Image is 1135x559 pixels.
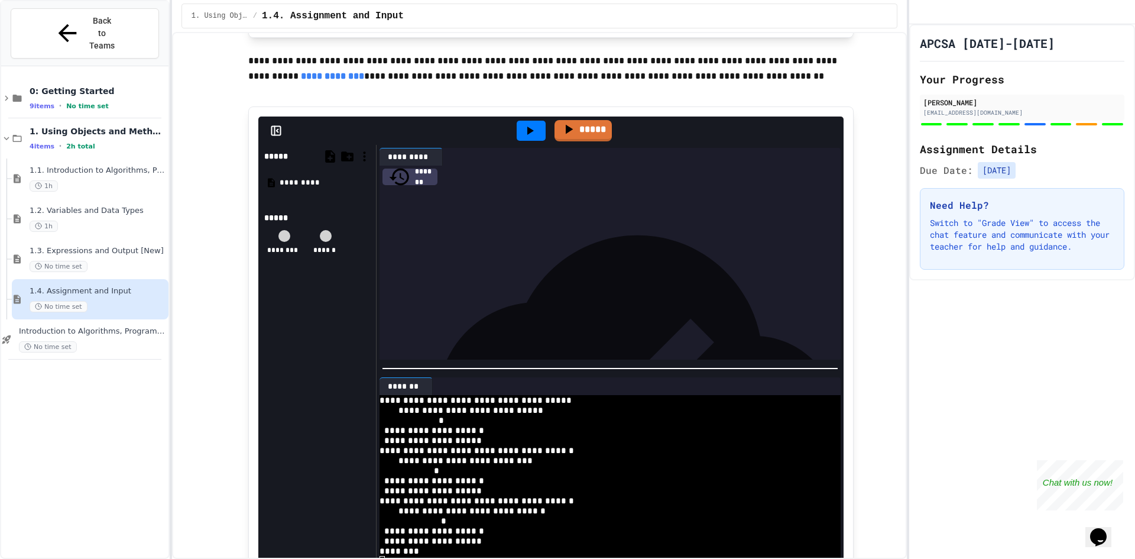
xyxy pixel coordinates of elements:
[30,166,166,176] span: 1.1. Introduction to Algorithms, Programming, and Compilers
[19,327,166,337] span: Introduction to Algorithms, Programming, and Compilers
[30,206,166,216] span: 1.2. Variables and Data Types
[192,11,248,21] span: 1. Using Objects and Methods
[11,8,159,59] button: Back to Teams
[66,143,95,150] span: 2h total
[920,35,1055,51] h1: APCSA [DATE]-[DATE]
[920,163,973,177] span: Due Date:
[30,246,166,256] span: 1.3. Expressions and Output [New]
[30,102,54,110] span: 9 items
[30,180,58,192] span: 1h
[978,162,1016,179] span: [DATE]
[1085,512,1123,547] iframe: chat widget
[930,217,1114,253] p: Switch to "Grade View" to access the chat feature and communicate with your teacher for help and ...
[30,261,87,272] span: No time set
[253,11,257,21] span: /
[920,141,1124,157] h2: Assignment Details
[30,86,166,96] span: 0: Getting Started
[30,301,87,312] span: No time set
[66,102,109,110] span: No time set
[923,108,1121,117] div: [EMAIL_ADDRESS][DOMAIN_NAME]
[59,141,61,151] span: •
[30,286,166,296] span: 1.4. Assignment and Input
[30,126,166,137] span: 1. Using Objects and Methods
[923,97,1121,108] div: [PERSON_NAME]
[88,15,116,52] span: Back to Teams
[30,221,58,232] span: 1h
[930,198,1114,212] h3: Need Help?
[1037,460,1123,510] iframe: chat widget
[19,341,77,353] span: No time set
[30,143,54,150] span: 4 items
[920,71,1124,88] h2: Your Progress
[262,9,404,23] span: 1.4. Assignment and Input
[59,101,61,111] span: •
